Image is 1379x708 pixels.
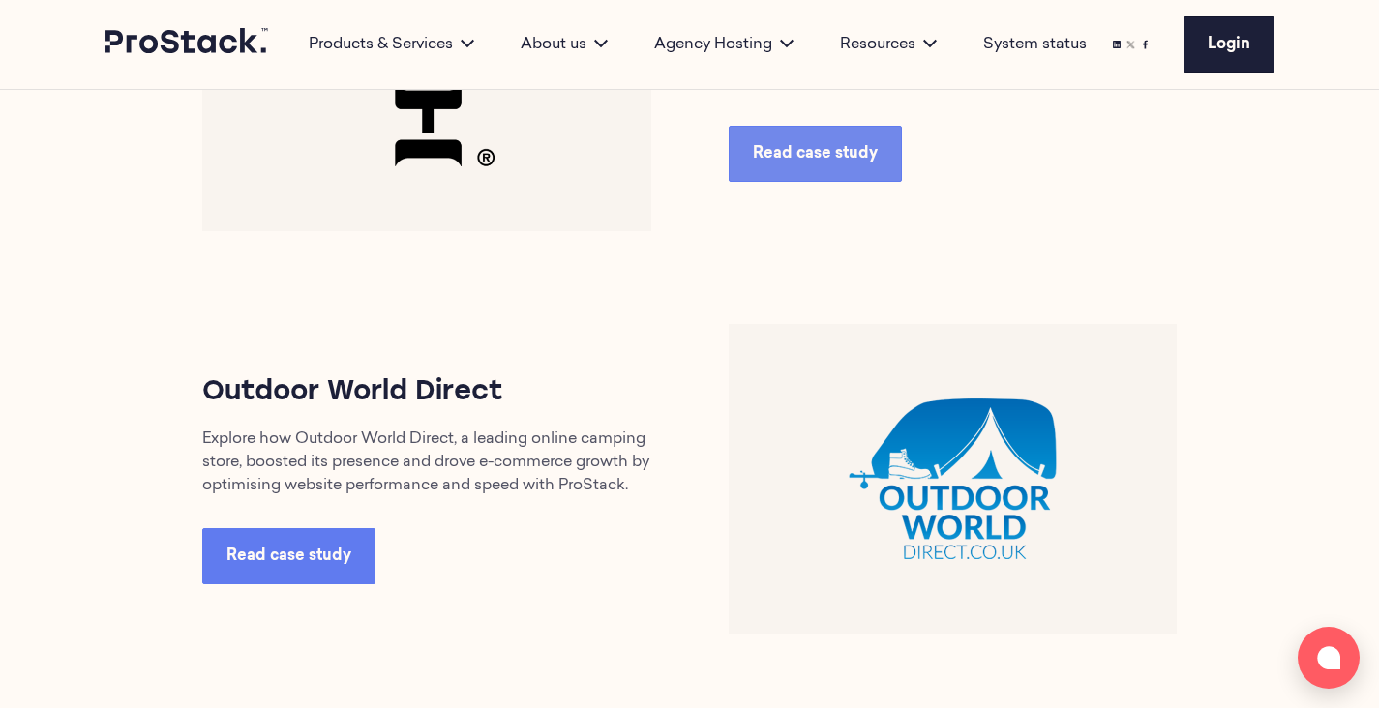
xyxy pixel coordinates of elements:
[753,146,878,162] span: Read case study
[202,373,651,412] h3: Outdoor World Direct
[983,33,1087,56] a: System status
[285,33,497,56] div: Products & Services
[1184,16,1274,73] a: Login
[105,28,270,61] a: Prostack logo
[202,528,375,584] a: Read case study
[1208,37,1250,52] span: Login
[631,33,817,56] div: Agency Hosting
[729,126,902,182] a: Read case study
[226,548,351,564] span: Read case study
[1298,627,1360,689] button: Open chat window
[729,324,1178,634] img: OWD-768x530.png
[817,33,960,56] div: Resources
[497,33,631,56] div: About us
[202,428,651,497] p: Explore how Outdoor World Direct, a leading online camping store, boosted its presence and drove ...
